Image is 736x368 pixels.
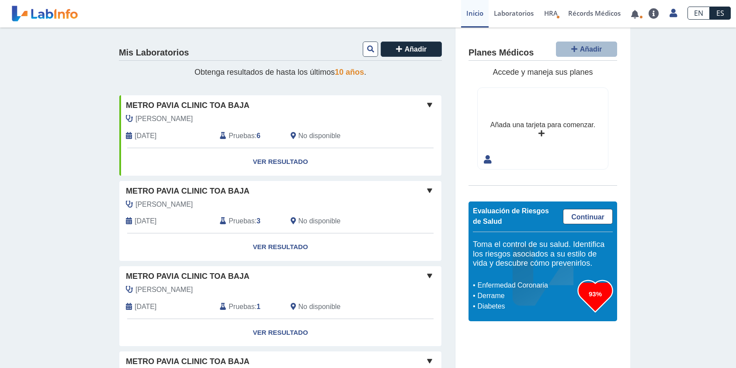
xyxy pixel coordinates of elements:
[687,7,710,20] a: EN
[490,120,595,130] div: Añada una tarjeta para comenzar.
[135,285,193,295] span: Dominguez Romero, Antonio
[126,356,250,368] span: Metro Pavia Clinic Toa Baja
[469,48,534,58] h4: Planes Médicos
[658,334,726,358] iframe: Help widget launcher
[119,148,441,176] a: Ver Resultado
[213,302,284,312] div: :
[119,233,441,261] a: Ver Resultado
[335,68,364,76] span: 10 años
[473,240,613,268] h5: Toma el control de su salud. Identifica los riesgos asociados a su estilo de vida y descubre cómo...
[135,302,156,312] span: 2024-11-14
[229,302,254,312] span: Pruebas
[229,131,254,141] span: Pruebas
[556,42,617,57] button: Añadir
[571,213,604,221] span: Continuar
[119,319,441,347] a: Ver Resultado
[194,68,366,76] span: Obtenga resultados de hasta los últimos .
[299,302,341,312] span: No disponible
[475,280,578,291] li: Enfermedad Coronaria
[126,185,250,197] span: Metro Pavia Clinic Toa Baja
[563,209,613,224] a: Continuar
[135,114,193,124] span: Almonte Hernandez, Cesar
[213,216,284,226] div: :
[475,301,578,312] li: Diabetes
[257,303,260,310] b: 1
[126,271,250,282] span: Metro Pavia Clinic Toa Baja
[257,217,260,225] b: 3
[544,9,558,17] span: HRA
[473,207,549,225] span: Evaluación de Riesgos de Salud
[229,216,254,226] span: Pruebas
[135,216,156,226] span: 2025-04-22
[135,199,193,210] span: Del Toro Diez, Andrea
[299,131,341,141] span: No disponible
[119,48,189,58] h4: Mis Laboratorios
[135,131,156,141] span: 2025-10-03
[126,100,250,111] span: Metro Pavia Clinic Toa Baja
[299,216,341,226] span: No disponible
[405,45,427,53] span: Añadir
[381,42,442,57] button: Añadir
[710,7,731,20] a: ES
[213,131,284,141] div: :
[578,288,613,299] h3: 93%
[493,68,593,76] span: Accede y maneja sus planes
[257,132,260,139] b: 6
[475,291,578,301] li: Derrame
[580,45,602,53] span: Añadir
